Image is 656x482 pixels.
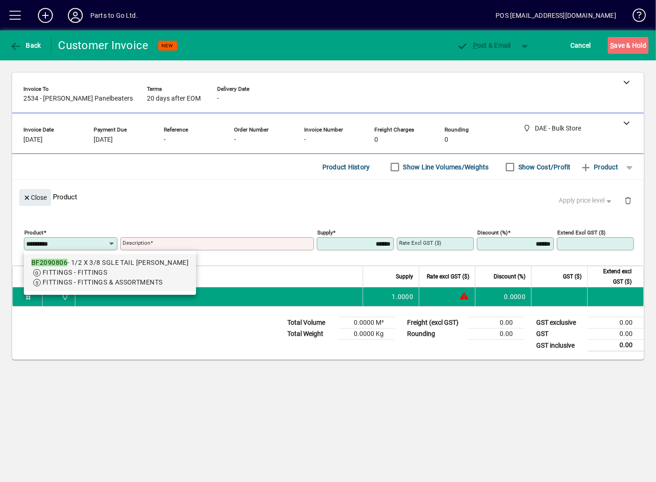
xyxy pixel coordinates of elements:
span: P [473,42,477,49]
mat-label: Description [123,240,150,246]
span: - [304,136,306,144]
td: 0.00 [468,329,524,340]
span: [DATE] [94,136,113,144]
span: Back [10,42,41,49]
td: 0.0000 Kg [339,329,395,340]
button: Close [19,189,51,206]
span: [DATE] [23,136,43,144]
em: BF2090806 [31,259,67,266]
td: 0.00 [588,340,644,351]
span: Extend excl GST ($) [593,266,632,287]
button: Profile [60,7,90,24]
span: ave & Hold [610,38,646,53]
label: Show Cost/Profit [517,162,571,172]
span: - [217,95,219,102]
mat-label: Rate excl GST ($) [399,240,441,246]
span: Apply price level [559,196,613,205]
td: 0.00 [468,317,524,329]
td: GST exclusive [532,317,588,329]
td: Rounding [402,329,468,340]
td: 0.00 [588,329,644,340]
div: Parts to Go Ltd. [90,8,138,23]
span: ost & Email [457,42,511,49]
span: FITTINGS - FITTINGS [43,269,107,276]
span: 0 [445,136,448,144]
span: 0 [374,136,378,144]
td: Freight (excl GST) [402,317,468,329]
a: Knowledge Base [626,2,644,32]
span: - [234,136,236,144]
mat-label: Extend excl GST ($) [557,229,605,236]
button: Product History [319,159,374,175]
div: Product [12,180,644,214]
button: Add [30,7,60,24]
span: Rate excl GST ($) [427,271,469,282]
span: Discount (%) [494,271,525,282]
label: Show Line Volumes/Weights [401,162,489,172]
button: Delete [617,189,639,212]
td: GST inclusive [532,340,588,351]
mat-option: BF2090806 - 1/2 X 3/8 SGLE TAIL BARB [24,254,196,291]
app-page-header-button: Close [17,193,53,201]
td: Total Weight [283,329,339,340]
span: Close [23,190,47,205]
app-page-header-button: Delete [617,196,639,204]
span: 20 days after EOM [147,95,201,102]
span: Supply [396,271,413,282]
span: - [164,136,166,144]
div: POS [EMAIL_ADDRESS][DOMAIN_NAME] [496,8,616,23]
span: S [610,42,614,49]
span: GST ($) [563,271,582,282]
span: Product History [322,160,370,175]
button: Cancel [568,37,593,54]
span: DAE - Bulk Store [59,292,70,302]
td: 0.0000 M³ [339,317,395,329]
span: 2534 - [PERSON_NAME] Panelbeaters [23,95,133,102]
div: - 1/2 X 3/8 SGLE TAIL [PERSON_NAME] [31,258,189,268]
span: FITTINGS - FITTINGS & ASSORTMENTS [43,278,162,286]
td: 0.0000 [475,287,531,306]
button: Apply price level [555,192,617,209]
button: Post & Email [452,37,516,54]
td: 0.00 [588,317,644,329]
mat-label: Product [24,229,44,236]
span: 1.0000 [392,292,414,301]
button: Back [7,37,44,54]
div: Customer Invoice [58,38,149,53]
button: Save & Hold [608,37,649,54]
td: Total Volume [283,317,339,329]
span: NEW [162,43,174,49]
td: GST [532,329,588,340]
mat-label: Discount (%) [477,229,508,236]
span: Cancel [570,38,591,53]
mat-label: Supply [317,229,333,236]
